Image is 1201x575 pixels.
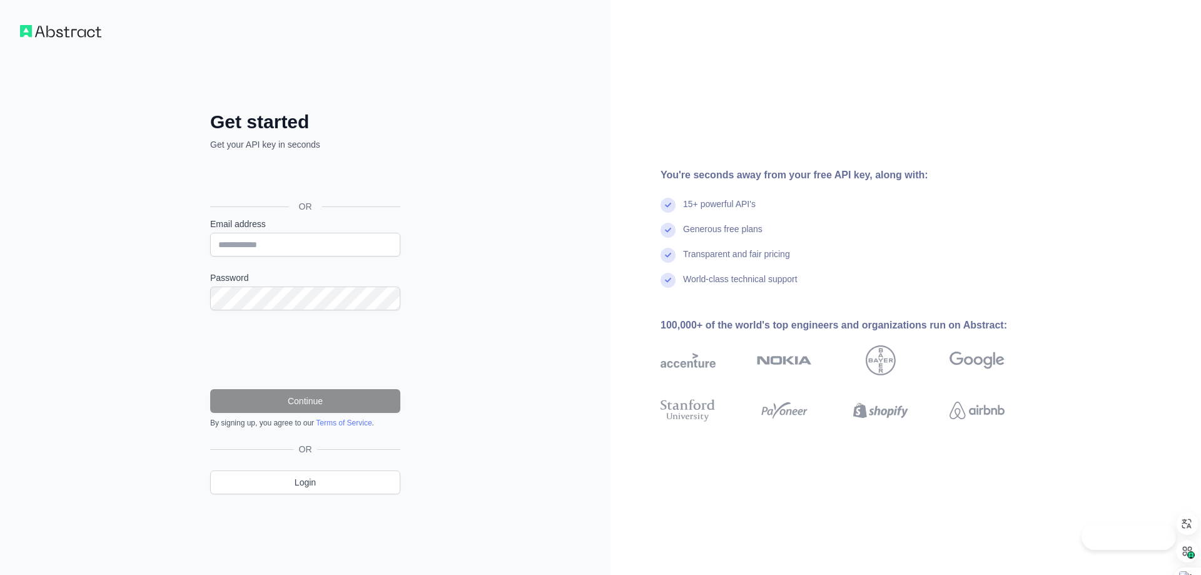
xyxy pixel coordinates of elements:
[210,138,400,151] p: Get your API key in seconds
[661,397,716,424] img: stanford university
[757,345,812,375] img: nokia
[661,273,676,288] img: check mark
[853,397,908,424] img: shopify
[210,325,400,374] iframe: reCAPTCHA
[204,165,404,192] iframe: “使用 Google 账号登录”按钮
[316,419,372,427] a: Terms of Service
[210,272,400,284] label: Password
[683,273,798,298] div: World-class technical support
[661,198,676,213] img: check mark
[20,25,101,38] img: Workflow
[1082,524,1176,550] iframe: Toggle Customer Support
[289,200,322,213] span: OR
[210,111,400,133] h2: Get started
[866,345,896,375] img: bayer
[950,345,1005,375] img: google
[661,248,676,263] img: check mark
[683,223,763,248] div: Generous free plans
[294,443,317,455] span: OR
[950,397,1005,424] img: airbnb
[757,397,812,424] img: payoneer
[661,223,676,238] img: check mark
[210,218,400,230] label: Email address
[210,471,400,494] a: Login
[661,345,716,375] img: accenture
[210,418,400,428] div: By signing up, you agree to our .
[683,198,756,223] div: 15+ powerful API's
[683,248,790,273] div: Transparent and fair pricing
[210,389,400,413] button: Continue
[661,318,1045,333] div: 100,000+ of the world's top engineers and organizations run on Abstract:
[661,168,1045,183] div: You're seconds away from your free API key, along with:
